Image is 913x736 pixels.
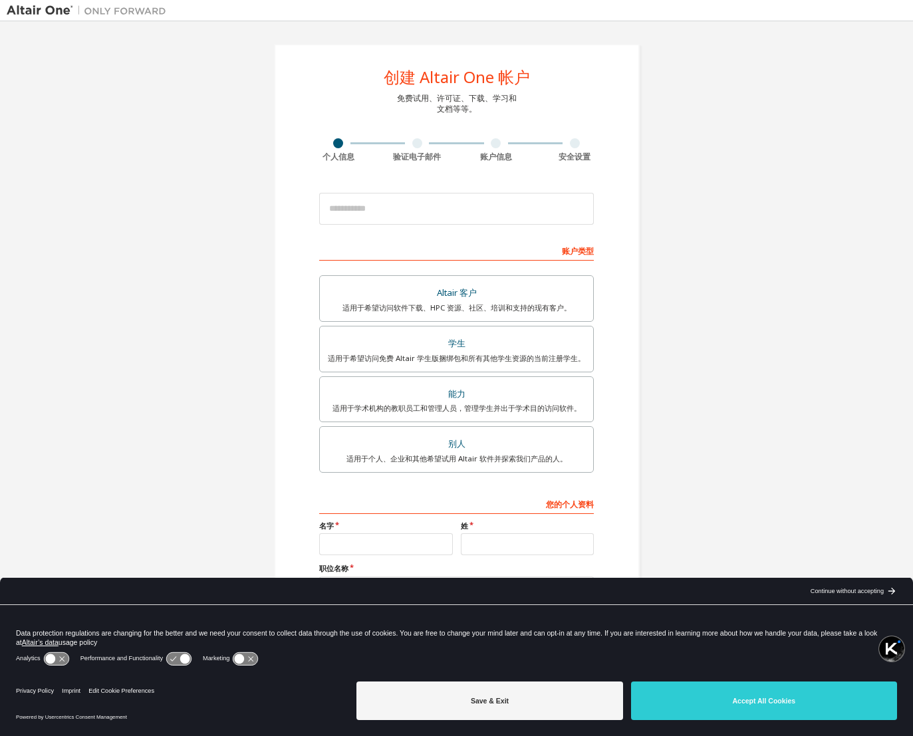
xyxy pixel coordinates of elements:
label: 职位名称 [319,563,594,574]
div: 适用于个人、企业和其他希望试用 Altair 软件并探索我们产品的人。 [328,453,585,464]
div: 别人 [328,435,585,453]
div: 适用于希望访问免费 Altair 学生版捆绑包和所有其他学生资源的当前注册学生。 [328,353,585,364]
div: 创建 Altair One 帐户 [384,69,530,85]
div: 个人信息 [299,152,378,162]
div: 适用于学术机构的教职员工和管理人员，管理学生并出于学术目的访问软件。 [328,403,585,414]
div: 验证电子邮件 [378,152,457,162]
label: 名字 [319,521,453,531]
div: 您的个人资料 [319,493,594,514]
div: 免费试用、许可证、下载、学习和 文档等等。 [397,93,517,114]
img: Altair One [7,4,173,17]
label: 姓 [461,521,594,531]
div: 能力 [328,385,585,404]
div: 账户类型 [319,239,594,261]
div: 学生 [328,334,585,353]
div: Altair 客户 [328,284,585,303]
div: 安全设置 [535,152,614,162]
div: 账户信息 [457,152,536,162]
div: 适用于希望访问软件下载、HPC 资源、社区、培训和支持的现有客户。 [328,303,585,313]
